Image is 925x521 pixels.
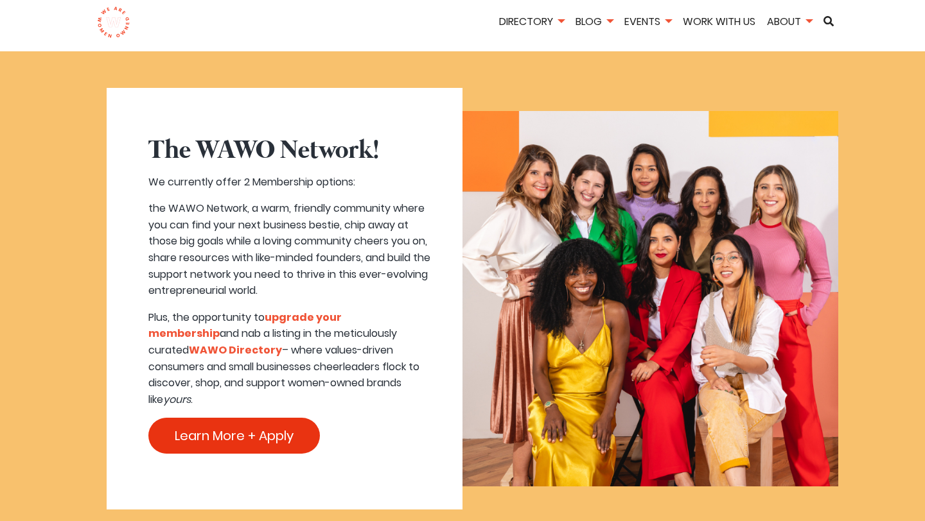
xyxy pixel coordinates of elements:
a: Learn More + Apply [148,418,320,454]
li: Events [620,13,676,32]
li: Blog [571,13,617,32]
a: About [762,14,816,29]
li: About [762,13,816,32]
li: Directory [495,13,568,32]
h2: The WAWO Network! [148,133,430,169]
p: We currently offer 2 Membership options: [148,174,430,191]
a: Search [819,16,838,26]
a: Events [620,14,676,29]
p: the WAWO Network, a warm, friendly community where you can find your next business bestie, chip a... [148,200,430,299]
a: Directory [495,14,568,29]
img: logo [97,6,130,38]
i: yours [163,392,191,407]
strong: WAWO Directory [189,343,282,357]
strong: upgrade your membership [148,310,342,341]
p: Plus, the opportunity to and nab a listing in the meticulously curated – where values-driven cons... [148,309,430,408]
a: Blog [571,14,617,29]
a: Work With Us [678,14,760,29]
